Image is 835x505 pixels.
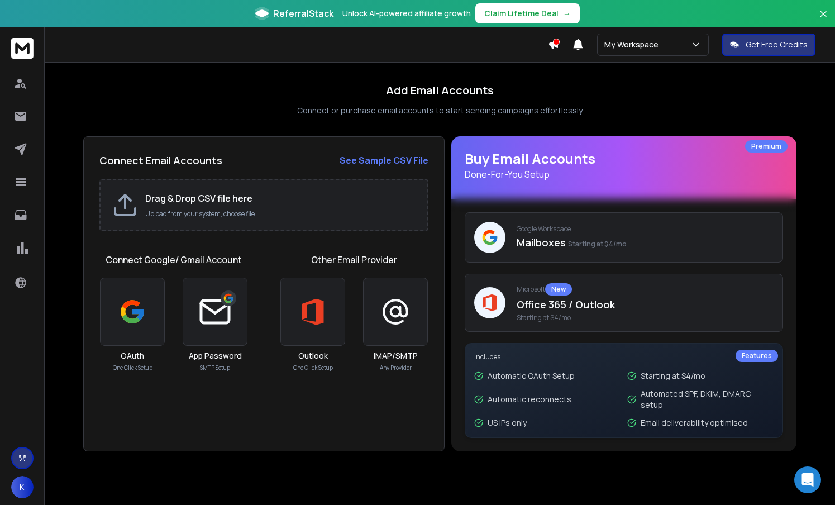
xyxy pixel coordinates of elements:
h3: OAuth [121,350,144,361]
div: Open Intercom Messenger [794,466,821,493]
h1: Connect Google/ Gmail Account [106,253,242,266]
p: My Workspace [604,39,663,50]
p: Microsoft [517,283,774,296]
p: Connect or purchase email accounts to start sending campaigns effortlessly [297,105,583,116]
div: Premium [745,140,788,153]
button: K [11,476,34,498]
h3: App Password [189,350,242,361]
h1: Other Email Provider [311,253,397,266]
p: One Click Setup [113,364,152,372]
p: Automatic reconnects [488,394,571,405]
div: New [545,283,572,296]
p: Any Provider [380,364,412,372]
h1: Buy Email Accounts [465,150,783,181]
span: → [563,8,571,19]
p: Upload from your system, choose file [145,209,416,218]
h3: IMAP/SMTP [374,350,418,361]
h1: Add Email Accounts [386,83,494,98]
p: Starting at $4/mo [641,370,705,382]
p: Email deliverability optimised [641,417,748,428]
h2: Drag & Drop CSV file here [145,192,416,205]
h3: Outlook [298,350,328,361]
button: Claim Lifetime Deal→ [475,3,580,23]
p: Office 365 / Outlook [517,297,774,312]
button: Get Free Credits [722,34,815,56]
div: Features [736,350,778,362]
span: Starting at $4/mo [517,313,774,322]
p: Google Workspace [517,225,774,234]
p: Get Free Credits [746,39,808,50]
h2: Connect Email Accounts [99,153,222,168]
a: See Sample CSV File [340,154,428,167]
p: Mailboxes [517,235,774,250]
p: US IPs only [488,417,527,428]
p: Automated SPF, DKIM, DMARC setup [641,388,774,411]
p: Done-For-You Setup [465,168,783,181]
p: Includes [474,352,774,361]
span: Starting at $4/mo [568,239,627,249]
p: Automatic OAuth Setup [488,370,575,382]
strong: See Sample CSV File [340,154,428,166]
span: ReferralStack [273,7,333,20]
p: One Click Setup [293,364,333,372]
button: Close banner [816,7,831,34]
p: Unlock AI-powered affiliate growth [342,8,471,19]
p: SMTP Setup [200,364,230,372]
